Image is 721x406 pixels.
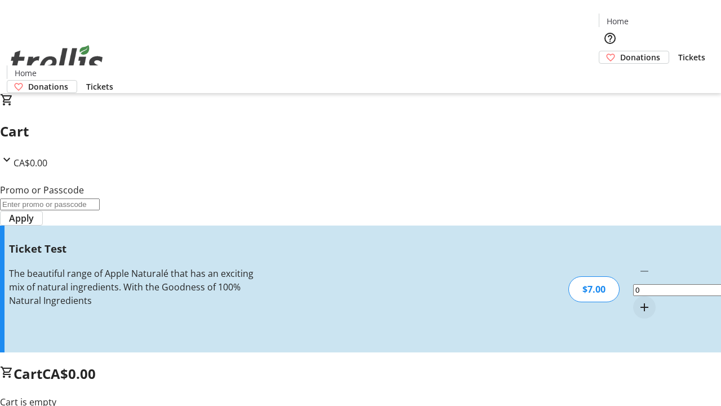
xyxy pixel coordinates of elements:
img: Orient E2E Organization 9WygBC0EK7's Logo [7,33,107,89]
div: $7.00 [568,276,620,302]
span: Tickets [86,81,113,92]
a: Donations [599,51,669,64]
span: Apply [9,211,34,225]
a: Donations [7,80,77,93]
span: CA$0.00 [42,364,96,383]
span: CA$0.00 [14,157,47,169]
a: Tickets [77,81,122,92]
a: Home [7,67,43,79]
div: The beautiful range of Apple Naturalé that has an exciting mix of natural ingredients. With the G... [9,267,255,307]
button: Increment by one [633,296,656,319]
span: Tickets [678,51,705,63]
span: Home [607,15,629,27]
span: Home [15,67,37,79]
button: Cart [599,64,621,86]
a: Tickets [669,51,714,63]
button: Help [599,27,621,50]
span: Donations [28,81,68,92]
span: Donations [620,51,660,63]
a: Home [599,15,635,27]
h3: Ticket Test [9,241,255,257]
